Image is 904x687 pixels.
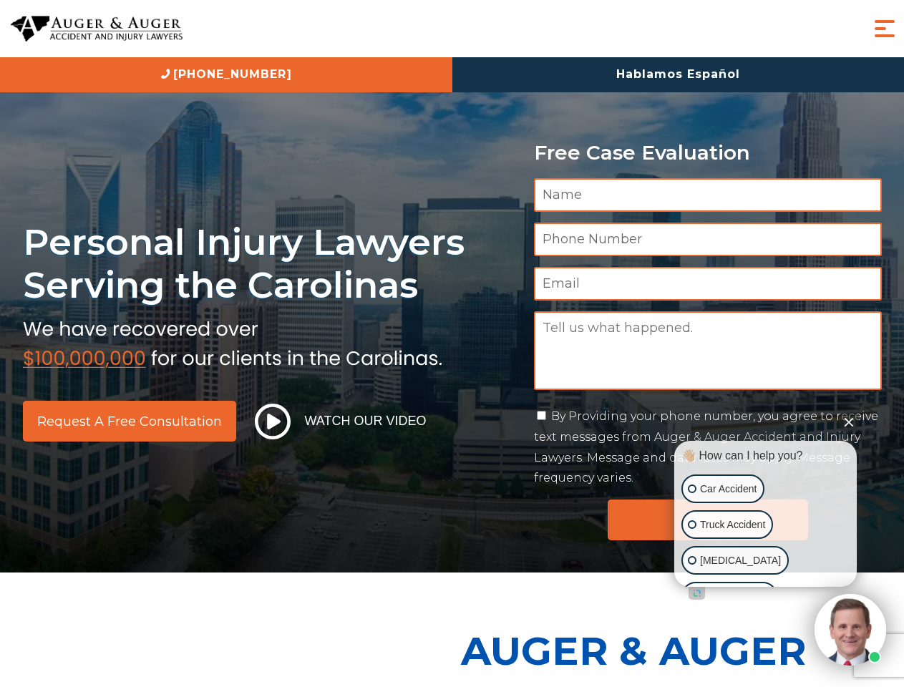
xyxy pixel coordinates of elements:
[870,14,899,43] button: Menu
[23,220,517,307] h1: Personal Injury Lawyers Serving the Carolinas
[608,500,808,540] input: Submit
[37,415,222,428] span: Request a Free Consultation
[11,16,183,42] img: Auger & Auger Accident and Injury Lawyers Logo
[461,615,896,686] p: Auger & Auger
[689,587,705,600] a: Open intaker chat
[534,223,882,256] input: Phone Number
[23,314,442,369] img: sub text
[700,552,781,570] p: [MEDICAL_DATA]
[251,403,431,440] button: Watch Our Video
[700,480,757,498] p: Car Accident
[534,142,882,164] p: Free Case Evaluation
[23,401,236,442] a: Request a Free Consultation
[700,516,765,534] p: Truck Accident
[678,448,853,464] div: 👋🏼 How can I help you?
[839,411,859,432] button: Close Intaker Chat Widget
[534,267,882,301] input: Email
[534,178,882,212] input: Name
[534,409,878,484] label: By Providing your phone number, you agree to receive text messages from Auger & Auger Accident an...
[815,594,886,666] img: Intaker widget Avatar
